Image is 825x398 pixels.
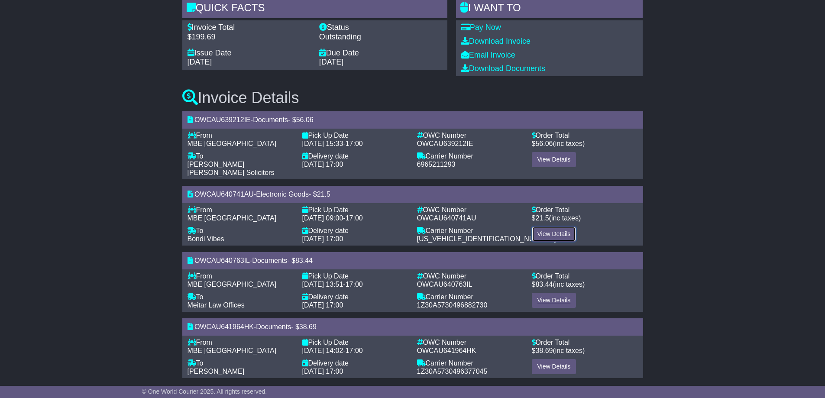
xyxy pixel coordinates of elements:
[188,131,294,139] div: From
[535,140,553,147] span: 56.06
[535,347,553,354] span: 38.69
[532,346,638,355] div: $ (inc taxes)
[319,58,442,67] div: [DATE]
[253,116,288,123] span: Documents
[532,131,638,139] div: Order Total
[188,293,294,301] div: To
[461,23,501,32] a: Pay Now
[302,131,408,139] div: Pick Up Date
[194,323,254,330] span: OWCAU641964HK
[532,227,576,242] a: View Details
[188,32,311,42] div: $199.69
[532,214,638,222] div: $ (inc taxes)
[188,206,294,214] div: From
[256,191,309,198] span: Electronic Goods
[302,346,408,355] div: -
[302,227,408,235] div: Delivery date
[461,64,545,73] a: Download Documents
[302,280,408,288] div: -
[417,368,488,375] span: 1Z30A5730496377045
[417,140,473,147] span: OWCAU639212IE
[302,359,408,367] div: Delivery date
[346,214,363,222] span: 17:00
[188,214,277,222] span: MBE [GEOGRAPHIC_DATA]
[302,206,408,214] div: Pick Up Date
[302,214,408,222] div: -
[302,139,408,148] div: -
[417,235,556,243] span: [US_VEHICLE_IDENTIFICATION_NUMBER]
[194,257,250,264] span: OWCAU640763IL
[302,347,343,354] span: [DATE] 14:02
[188,235,224,243] span: Bondi Vibes
[188,140,277,147] span: MBE [GEOGRAPHIC_DATA]
[256,323,291,330] span: Documents
[302,301,343,309] span: [DATE] 17:00
[188,359,294,367] div: To
[302,338,408,346] div: Pick Up Date
[302,293,408,301] div: Delivery date
[194,116,251,123] span: OWCAU639212IE
[188,152,294,160] div: To
[532,280,638,288] div: $ (inc taxes)
[532,272,638,280] div: Order Total
[417,359,523,367] div: Carrier Number
[461,51,515,59] a: Email Invoice
[182,318,643,335] div: - - $
[188,338,294,346] div: From
[295,257,313,264] span: 83.44
[417,347,476,354] span: OWCAU641964HK
[252,257,287,264] span: Documents
[188,49,311,58] div: Issue Date
[317,191,330,198] span: 21.5
[417,206,523,214] div: OWC Number
[417,272,523,280] div: OWC Number
[346,281,363,288] span: 17:00
[532,206,638,214] div: Order Total
[188,227,294,235] div: To
[417,338,523,346] div: OWC Number
[302,281,343,288] span: [DATE] 13:51
[535,214,549,222] span: 21.5
[302,161,343,168] span: [DATE] 17:00
[346,347,363,354] span: 17:00
[142,388,267,395] span: © One World Courier 2025. All rights reserved.
[535,281,553,288] span: 83.44
[194,191,254,198] span: OWCAU640741AU
[417,161,456,168] span: 6965211293
[302,235,343,243] span: [DATE] 17:00
[188,272,294,280] div: From
[417,131,523,139] div: OWC Number
[188,58,311,67] div: [DATE]
[532,338,638,346] div: Order Total
[188,281,277,288] span: MBE [GEOGRAPHIC_DATA]
[182,186,643,203] div: - - $
[182,89,643,107] h3: Invoice Details
[188,161,275,176] span: [PERSON_NAME] [PERSON_NAME] Solicitors
[319,23,442,32] div: Status
[302,152,408,160] div: Delivery date
[302,368,343,375] span: [DATE] 17:00
[319,49,442,58] div: Due Date
[302,272,408,280] div: Pick Up Date
[532,293,576,308] a: View Details
[461,37,531,45] a: Download Invoice
[417,301,488,309] span: 1Z30A5730496882730
[417,293,523,301] div: Carrier Number
[182,252,643,269] div: - - $
[417,152,523,160] div: Carrier Number
[299,323,317,330] span: 38.69
[188,347,277,354] span: MBE [GEOGRAPHIC_DATA]
[319,32,442,42] div: Outstanding
[296,116,314,123] span: 56.06
[188,23,311,32] div: Invoice Total
[417,214,476,222] span: OWCAU640741AU
[532,139,638,148] div: $ (inc taxes)
[182,111,643,128] div: - - $
[532,152,576,167] a: View Details
[417,227,523,235] div: Carrier Number
[532,359,576,374] a: View Details
[302,140,343,147] span: [DATE] 15:33
[346,140,363,147] span: 17:00
[188,301,245,309] span: Meitar Law Offices
[302,214,343,222] span: [DATE] 09:00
